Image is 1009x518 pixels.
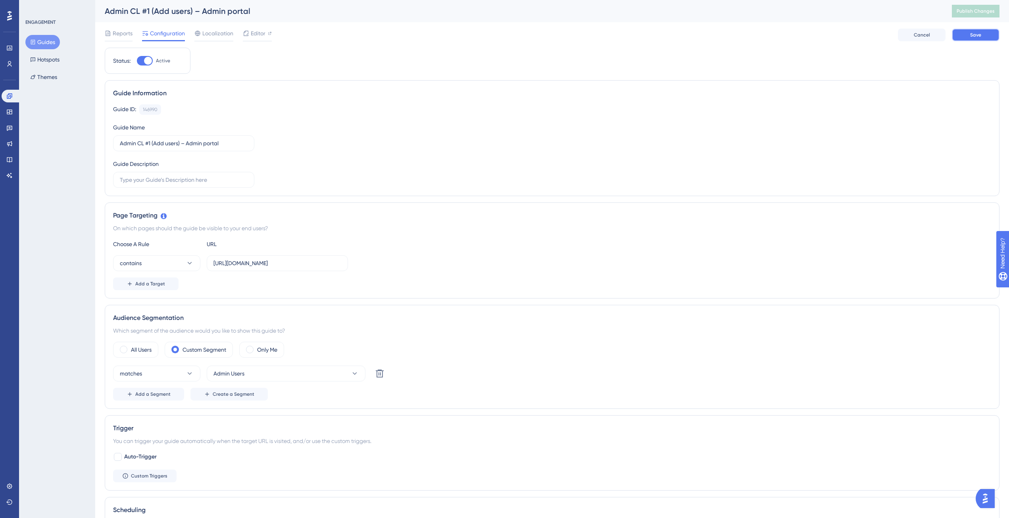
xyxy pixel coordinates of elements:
[213,391,254,397] span: Create a Segment
[113,89,991,98] div: Guide Information
[213,259,341,268] input: yourwebsite.com/path
[25,70,62,84] button: Themes
[113,313,991,323] div: Audience Segmentation
[113,29,133,38] span: Reports
[25,19,56,25] div: ENGAGEMENT
[251,29,265,38] span: Editor
[898,29,946,41] button: Cancel
[113,436,991,446] div: You can trigger your guide automatically when the target URL is visited, and/or use the custom tr...
[113,211,991,220] div: Page Targeting
[202,29,233,38] span: Localization
[124,452,157,462] span: Auto-Trigger
[213,369,244,378] span: Admin Users
[113,159,159,169] div: Guide Description
[25,35,60,49] button: Guides
[914,32,930,38] span: Cancel
[970,32,981,38] span: Save
[207,366,365,381] button: Admin Users
[143,106,158,113] div: 146990
[113,326,991,335] div: Which segment of the audience would you like to show this guide to?
[131,345,152,354] label: All Users
[25,52,64,67] button: Hotspots
[156,58,170,64] span: Active
[120,175,248,184] input: Type your Guide’s Description here
[257,345,277,354] label: Only Me
[113,366,200,381] button: matches
[120,369,142,378] span: matches
[113,123,145,132] div: Guide Name
[190,388,268,401] button: Create a Segment
[113,424,991,433] div: Trigger
[19,2,50,12] span: Need Help?
[135,391,171,397] span: Add a Segment
[952,5,999,17] button: Publish Changes
[957,8,995,14] span: Publish Changes
[183,345,226,354] label: Custom Segment
[113,470,177,482] button: Custom Triggers
[113,239,200,249] div: Choose A Rule
[131,473,167,479] span: Custom Triggers
[120,258,142,268] span: contains
[113,56,131,65] div: Status:
[113,104,136,115] div: Guide ID:
[135,281,165,287] span: Add a Target
[113,388,184,401] button: Add a Segment
[952,29,999,41] button: Save
[976,487,999,510] iframe: UserGuiding AI Assistant Launcher
[150,29,185,38] span: Configuration
[113,277,179,290] button: Add a Target
[113,255,200,271] button: contains
[105,6,932,17] div: Admin CL #1 (Add users) – Admin portal
[120,139,248,148] input: Type your Guide’s Name here
[113,223,991,233] div: On which pages should the guide be visible to your end users?
[113,505,991,515] div: Scheduling
[207,239,294,249] div: URL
